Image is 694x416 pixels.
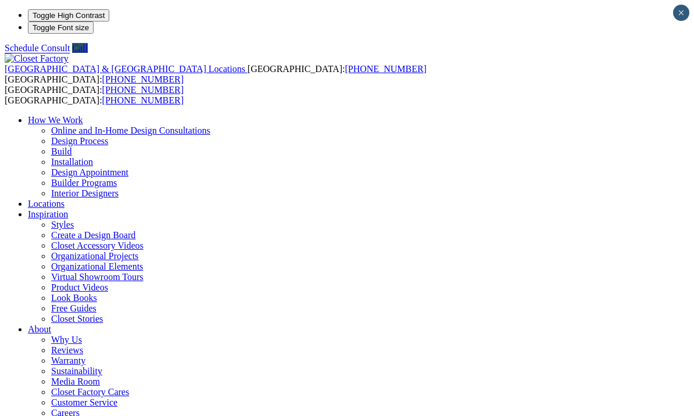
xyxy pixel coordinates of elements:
a: Virtual Showroom Tours [51,272,144,282]
a: Design Process [51,136,108,146]
a: Styles [51,220,74,229]
a: [PHONE_NUMBER] [102,74,184,84]
a: Closet Accessory Videos [51,241,144,250]
button: Toggle High Contrast [28,9,109,21]
button: Close [673,5,689,21]
a: Inspiration [28,209,68,219]
a: Sustainability [51,366,102,376]
a: Media Room [51,376,100,386]
a: Builder Programs [51,178,117,188]
a: Locations [28,199,65,209]
a: [PHONE_NUMBER] [345,64,426,74]
a: Look Books [51,293,97,303]
a: Schedule Consult [5,43,70,53]
a: Installation [51,157,93,167]
a: [GEOGRAPHIC_DATA] & [GEOGRAPHIC_DATA] Locations [5,64,248,74]
a: Organizational Projects [51,251,138,261]
a: Reviews [51,345,83,355]
a: Interior Designers [51,188,119,198]
a: [PHONE_NUMBER] [102,95,184,105]
span: [GEOGRAPHIC_DATA]: [GEOGRAPHIC_DATA]: [5,64,427,84]
a: Closet Stories [51,314,103,324]
a: About [28,324,51,334]
a: Online and In-Home Design Consultations [51,125,210,135]
a: Why Us [51,335,82,345]
a: [PHONE_NUMBER] [102,85,184,95]
a: Build [51,146,72,156]
a: Call [72,43,88,53]
a: Product Videos [51,282,108,292]
span: [GEOGRAPHIC_DATA] & [GEOGRAPHIC_DATA] Locations [5,64,245,74]
a: Closet Factory Cares [51,387,129,397]
a: Organizational Elements [51,261,143,271]
span: [GEOGRAPHIC_DATA]: [GEOGRAPHIC_DATA]: [5,85,184,105]
a: Customer Service [51,397,117,407]
button: Toggle Font size [28,21,94,34]
span: Toggle High Contrast [33,11,105,20]
img: Closet Factory [5,53,69,64]
a: Warranty [51,356,85,365]
a: Design Appointment [51,167,128,177]
a: Free Guides [51,303,96,313]
a: Create a Design Board [51,230,135,240]
a: How We Work [28,115,83,125]
span: Toggle Font size [33,23,89,32]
